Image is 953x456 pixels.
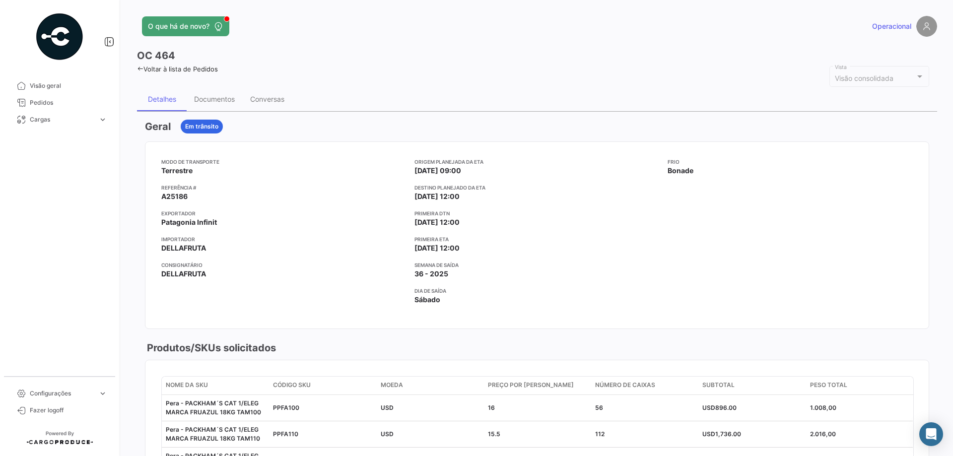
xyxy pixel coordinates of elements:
[715,430,741,438] span: 1,736.00
[668,166,693,176] span: Bonade
[414,295,440,305] span: Sábado
[185,122,218,131] span: Em trânsito
[98,389,107,398] span: expand_more
[414,209,660,217] app-card-info-title: Primeira DTN
[414,287,660,295] app-card-info-title: Dia de saída
[414,158,660,166] app-card-info-title: Origem planejada da ETA
[250,95,284,103] div: Conversas
[148,95,176,103] div: Detalhes
[414,192,460,201] span: [DATE] 12:00
[715,404,737,411] span: 896.00
[137,65,218,73] a: Voltar à lista de Pedidos
[145,341,276,355] h3: Produtos/SKUs solicitados
[595,403,694,412] div: 56
[414,166,461,176] span: [DATE] 09:00
[414,217,460,227] span: [DATE] 12:00
[30,115,94,124] span: Cargas
[166,399,261,416] span: Pera - PACKHAM´S CAT 1/ELEG MARCA FRUAZUL 18KG TAM100
[142,16,229,36] button: O que há de novo?
[916,16,937,37] img: placeholder-user.png
[161,243,206,253] span: DELLAFRUTA
[595,430,694,439] div: 112
[595,381,655,390] span: Número de Caixas
[166,381,208,390] span: Nome da SKU
[702,381,735,390] span: Subtotal
[137,49,175,63] h3: OC 464
[702,430,715,438] span: USD
[810,404,836,411] span: 1.008,00
[919,422,943,446] div: Abrir Intercom Messenger
[161,269,206,279] span: DELLAFRUTA
[269,377,376,394] datatable-header-cell: Código SKU
[161,192,188,201] span: A25186
[30,406,107,415] span: Fazer logoff
[8,77,111,94] a: Visão geral
[166,426,260,442] span: Pera - PACKHAM´S CAT 1/ELEG MARCA FRUAZUL 18KG TAM110
[381,381,403,390] span: Moeda
[161,217,217,227] span: Patagonia Infinit
[488,381,574,390] span: Preço por [PERSON_NAME]
[148,21,209,31] span: O que há de novo?
[872,21,911,31] span: Operacional
[414,184,660,192] app-card-info-title: Destino Planejado da ETA
[414,269,448,279] span: 36 - 2025
[30,98,107,107] span: Pedidos
[702,404,715,411] span: USD
[377,377,484,394] datatable-header-cell: Moeda
[414,235,660,243] app-card-info-title: Primeira ETA
[8,94,111,111] a: Pedidos
[161,209,407,217] app-card-info-title: Exportador
[35,12,84,62] img: powered-by.png
[668,158,913,166] app-card-info-title: Frio
[810,430,836,438] span: 2.016,00
[414,261,660,269] app-card-info-title: Semana de saída
[273,430,298,438] span: PPFA110
[488,404,495,411] span: 16
[381,404,394,411] span: USD
[161,184,407,192] app-card-info-title: Referência #
[414,243,460,253] span: [DATE] 12:00
[194,95,235,103] div: Documentos
[161,261,407,269] app-card-info-title: Consignatário
[30,81,107,90] span: Visão geral
[161,166,193,176] span: Terrestre
[488,430,500,438] span: 15.5
[162,377,269,394] datatable-header-cell: Nome da SKU
[161,158,407,166] app-card-info-title: Modo de Transporte
[273,381,311,390] span: Código SKU
[835,74,893,82] mat-select-trigger: Visão consolidada
[381,430,394,438] span: USD
[161,235,407,243] app-card-info-title: Importador
[810,381,847,390] span: Peso Total
[98,115,107,124] span: expand_more
[273,404,299,411] span: PPFA100
[145,120,171,133] h3: Geral
[30,389,94,398] span: Configurações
